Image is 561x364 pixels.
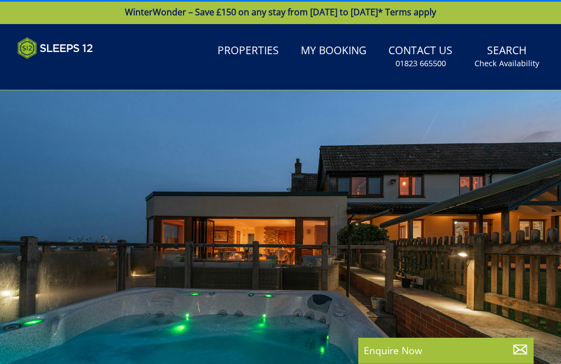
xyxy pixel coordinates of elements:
img: Sleeps 12 [18,37,93,59]
p: Enquire Now [364,343,528,357]
small: 01823 665500 [396,58,446,69]
small: Check Availability [474,58,539,69]
a: SearchCheck Availability [470,39,543,74]
iframe: Customer reviews powered by Trustpilot [12,66,127,75]
a: My Booking [296,39,371,63]
a: Properties [213,39,283,63]
a: Contact Us01823 665500 [384,39,457,74]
